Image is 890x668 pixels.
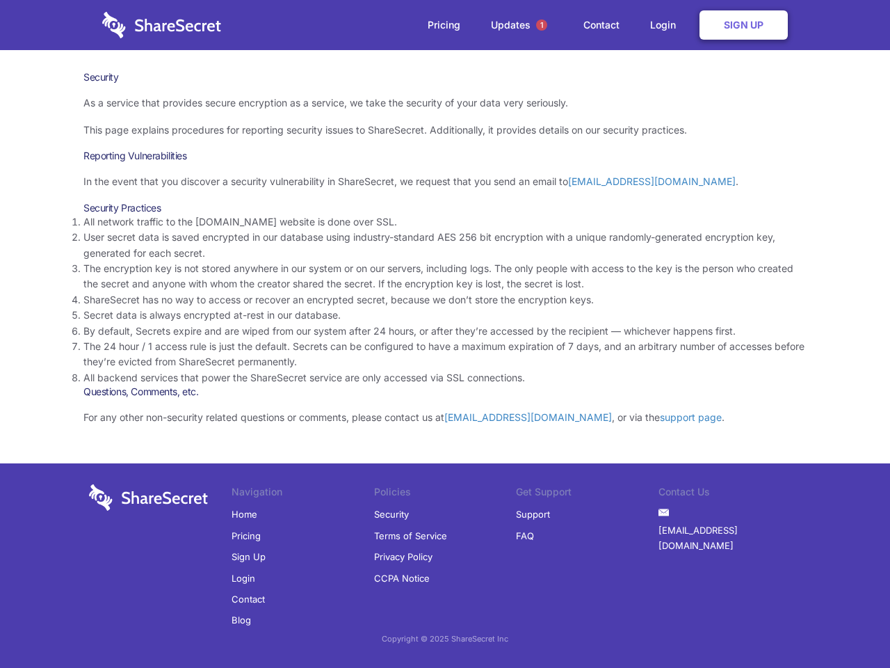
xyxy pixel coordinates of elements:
[83,410,807,425] p: For any other non-security related questions or comments, please contact us at , or via the .
[83,71,807,83] h1: Security
[374,525,447,546] a: Terms of Service
[232,568,255,589] a: Login
[102,12,221,38] img: logo-wordmark-white-trans-d4663122ce5f474addd5e946df7df03e33cb6a1c49d2221995e7729f52c070b2.svg
[569,3,633,47] a: Contact
[660,411,722,423] a: support page
[699,10,788,40] a: Sign Up
[820,598,873,651] iframe: Drift Widget Chat Controller
[414,3,474,47] a: Pricing
[83,370,807,385] li: All backend services that power the ShareSecret service are only accessed via SSL connections.
[636,3,697,47] a: Login
[83,214,807,230] li: All network traffic to the [DOMAIN_NAME] website is done over SSL.
[83,95,807,111] p: As a service that provides secure encryption as a service, we take the security of your data very...
[658,484,801,504] li: Contact Us
[444,411,612,423] a: [EMAIL_ADDRESS][DOMAIN_NAME]
[232,525,261,546] a: Pricing
[516,525,534,546] a: FAQ
[232,589,265,610] a: Contact
[374,504,409,525] a: Security
[232,546,266,567] a: Sign Up
[516,484,658,504] li: Get Support
[232,504,257,525] a: Home
[83,324,807,339] li: By default, Secrets expire and are wiped from our system after 24 hours, or after they’re accesse...
[83,385,807,398] h3: Questions, Comments, etc.
[658,520,801,557] a: [EMAIL_ADDRESS][DOMAIN_NAME]
[568,175,736,187] a: [EMAIL_ADDRESS][DOMAIN_NAME]
[83,230,807,261] li: User secret data is saved encrypted in our database using industry-standard AES 256 bit encryptio...
[89,484,208,511] img: logo-wordmark-white-trans-d4663122ce5f474addd5e946df7df03e33cb6a1c49d2221995e7729f52c070b2.svg
[83,339,807,370] li: The 24 hour / 1 access rule is just the default. Secrets can be configured to have a maximum expi...
[83,308,807,323] li: Secret data is always encrypted at-rest in our database.
[83,261,807,292] li: The encryption key is not stored anywhere in our system or on our servers, including logs. The on...
[516,504,550,525] a: Support
[374,546,432,567] a: Privacy Policy
[83,202,807,214] h3: Security Practices
[374,484,517,504] li: Policies
[374,568,430,589] a: CCPA Notice
[232,484,374,504] li: Navigation
[536,19,547,31] span: 1
[83,122,807,138] p: This page explains procedures for reporting security issues to ShareSecret. Additionally, it prov...
[232,610,251,630] a: Blog
[83,174,807,189] p: In the event that you discover a security vulnerability in ShareSecret, we request that you send ...
[83,150,807,162] h3: Reporting Vulnerabilities
[83,292,807,308] li: ShareSecret has no way to access or recover an encrypted secret, because we don’t store the encry...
